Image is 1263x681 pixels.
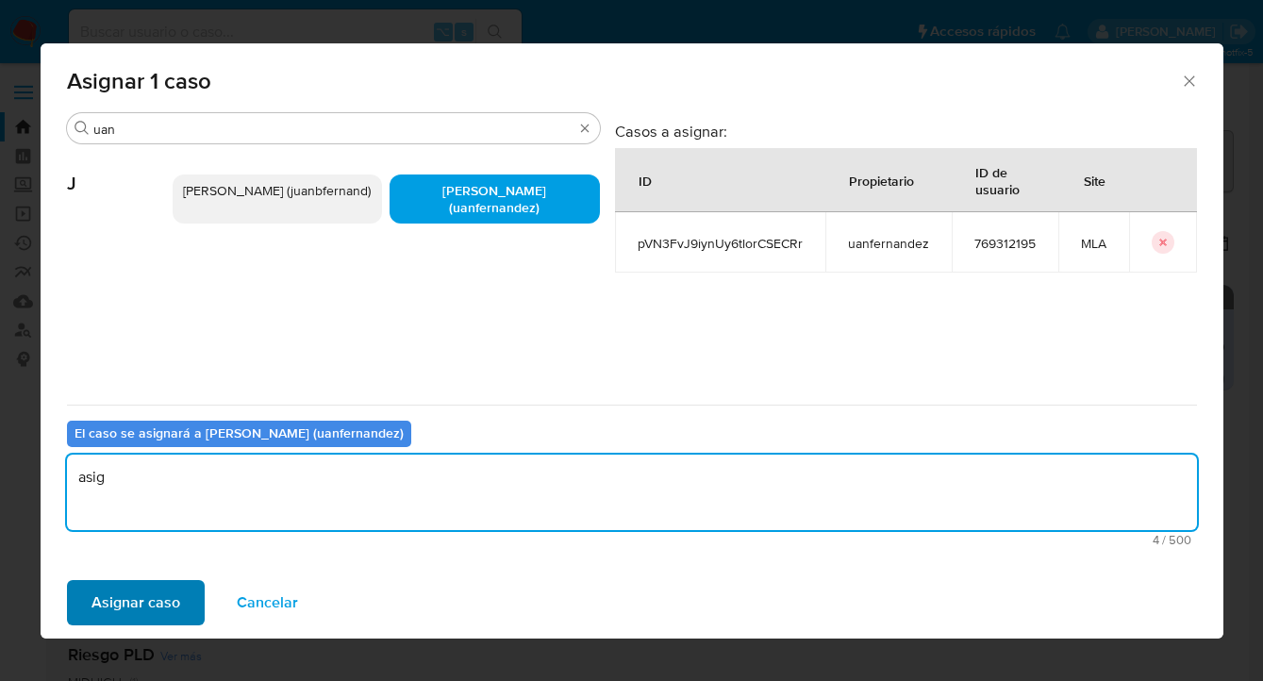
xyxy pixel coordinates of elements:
b: El caso se asignará a [PERSON_NAME] (uanfernandez) [75,424,404,442]
button: icon-button [1152,231,1174,254]
button: Buscar [75,121,90,136]
span: Cancelar [237,582,298,623]
button: Cancelar [212,580,323,625]
span: J [67,144,173,195]
h3: Casos a asignar: [615,122,1197,141]
span: [PERSON_NAME] (uanfernandez) [442,181,546,217]
span: MLA [1081,235,1106,252]
span: [PERSON_NAME] (juanbfernand) [183,181,371,200]
div: Site [1061,158,1128,203]
div: [PERSON_NAME] (juanbfernand) [173,174,383,224]
button: Asignar caso [67,580,205,625]
div: ID [616,158,674,203]
span: Asignar caso [91,582,180,623]
span: Asignar 1 caso [67,70,1181,92]
input: Buscar analista [93,121,573,138]
div: assign-modal [41,43,1223,639]
div: ID de usuario [953,149,1057,211]
div: [PERSON_NAME] (uanfernandez) [390,174,600,224]
textarea: asig [67,455,1197,530]
span: Máximo 500 caracteres [73,534,1191,546]
span: uanfernandez [848,235,929,252]
span: 769312195 [974,235,1036,252]
span: pVN3FvJ9iynUy6tlorCSECRr [638,235,803,252]
button: Borrar [577,121,592,136]
div: Propietario [826,158,937,203]
button: Cerrar ventana [1180,72,1197,89]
